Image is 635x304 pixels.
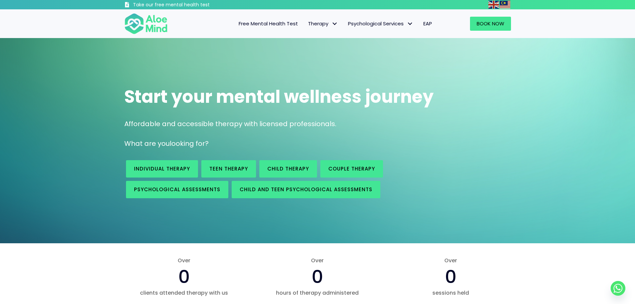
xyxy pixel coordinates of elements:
[133,2,245,8] h3: Take our free mental health test
[124,119,511,129] p: Affordable and accessible therapy with licensed professionals.
[176,17,437,31] nav: Menu
[239,20,298,27] span: Free Mental Health Test
[234,17,303,31] a: Free Mental Health Test
[134,186,220,193] span: Psychological assessments
[500,1,511,8] a: Malay
[445,264,457,289] span: 0
[303,17,343,31] a: TherapyTherapy: submenu
[267,165,309,172] span: Child Therapy
[391,289,511,297] span: sessions held
[348,20,413,27] span: Psychological Services
[500,1,510,9] img: ms
[328,165,375,172] span: Couple therapy
[470,17,511,31] a: Book Now
[312,264,323,289] span: 0
[178,264,190,289] span: 0
[201,160,256,178] a: Teen Therapy
[320,160,383,178] a: Couple therapy
[391,257,511,264] span: Over
[423,20,432,27] span: EAP
[124,2,245,9] a: Take our free mental health test
[418,17,437,31] a: EAP
[124,13,168,35] img: Aloe mind Logo
[257,289,377,297] span: hours of therapy administered
[209,165,248,172] span: Teen Therapy
[488,1,500,8] a: English
[126,160,198,178] a: Individual therapy
[611,281,625,296] a: Whatsapp
[477,20,504,27] span: Book Now
[330,19,340,29] span: Therapy: submenu
[124,84,434,109] span: Start your mental wellness journey
[170,139,209,148] span: looking for?
[134,165,190,172] span: Individual therapy
[124,289,244,297] span: clients attended therapy with us
[257,257,377,264] span: Over
[308,20,338,27] span: Therapy
[232,181,380,198] a: Child and Teen Psychological assessments
[124,257,244,264] span: Over
[259,160,317,178] a: Child Therapy
[240,186,372,193] span: Child and Teen Psychological assessments
[124,139,170,148] span: What are you
[405,19,415,29] span: Psychological Services: submenu
[126,181,228,198] a: Psychological assessments
[343,17,418,31] a: Psychological ServicesPsychological Services: submenu
[488,1,499,9] img: en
